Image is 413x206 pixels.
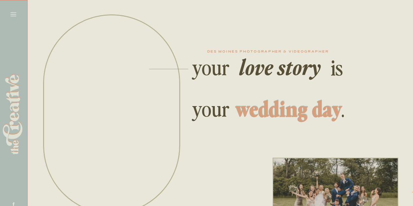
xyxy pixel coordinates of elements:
[192,96,232,120] h2: your
[231,96,346,119] h2: wedding day
[233,54,326,77] h2: love story
[192,54,232,81] h2: your
[325,55,348,79] h2: is
[188,50,348,55] h1: des moines photographer & videographer
[341,96,345,120] h2: .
